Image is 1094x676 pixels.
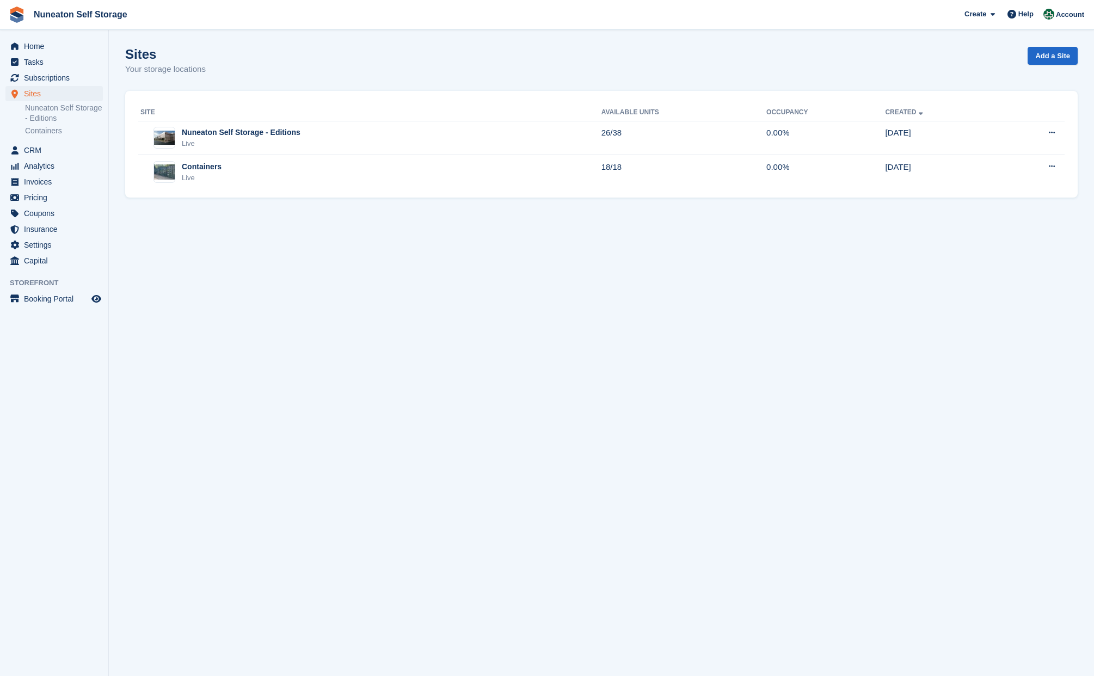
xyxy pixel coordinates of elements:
[24,190,89,205] span: Pricing
[138,104,601,121] th: Site
[766,104,885,121] th: Occupancy
[5,222,103,237] a: menu
[601,121,766,155] td: 26/38
[182,173,222,183] div: Live
[24,158,89,174] span: Analytics
[24,237,89,253] span: Settings
[885,121,999,155] td: [DATE]
[154,131,175,145] img: Image of Nuneaton Self Storage - Editions site
[25,103,103,124] a: Nuneaton Self Storage - Editions
[1056,9,1084,20] span: Account
[601,155,766,189] td: 18/18
[766,121,885,155] td: 0.00%
[9,7,25,23] img: stora-icon-8386f47178a22dfd0bd8f6a31ec36ba5ce8667c1dd55bd0f319d3a0aa187defe.svg
[24,222,89,237] span: Insurance
[29,5,132,23] a: Nuneaton Self Storage
[24,206,89,221] span: Coupons
[182,127,300,138] div: Nuneaton Self Storage - Editions
[1018,9,1034,20] span: Help
[125,63,206,76] p: Your storage locations
[182,161,222,173] div: Containers
[125,47,206,62] h1: Sites
[5,70,103,85] a: menu
[5,54,103,70] a: menu
[24,174,89,189] span: Invoices
[182,138,300,149] div: Live
[766,155,885,189] td: 0.00%
[5,190,103,205] a: menu
[5,237,103,253] a: menu
[24,291,89,306] span: Booking Portal
[5,206,103,221] a: menu
[24,54,89,70] span: Tasks
[24,86,89,101] span: Sites
[1028,47,1078,65] a: Add a Site
[24,39,89,54] span: Home
[601,104,766,121] th: Available Units
[25,126,103,136] a: Containers
[154,164,175,180] img: Image of Containers site
[24,253,89,268] span: Capital
[885,155,999,189] td: [DATE]
[24,70,89,85] span: Subscriptions
[885,108,925,116] a: Created
[5,86,103,101] a: menu
[5,291,103,306] a: menu
[5,39,103,54] a: menu
[24,143,89,158] span: CRM
[5,143,103,158] a: menu
[5,174,103,189] a: menu
[964,9,986,20] span: Create
[90,292,103,305] a: Preview store
[1043,9,1054,20] img: Amanda
[5,158,103,174] a: menu
[5,253,103,268] a: menu
[10,278,108,288] span: Storefront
